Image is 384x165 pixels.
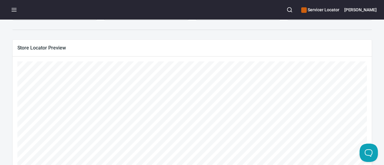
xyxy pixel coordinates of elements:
button: color-CE600E [301,7,307,13]
div: Manage your apps [301,3,339,16]
h6: Servicer Locator [301,6,339,13]
button: [PERSON_NAME] [344,3,377,16]
iframe: Help Scout Beacon - Open [360,144,378,162]
span: Store Locator Preview [17,45,367,51]
button: Search [283,3,296,16]
h6: [PERSON_NAME] [344,6,377,13]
